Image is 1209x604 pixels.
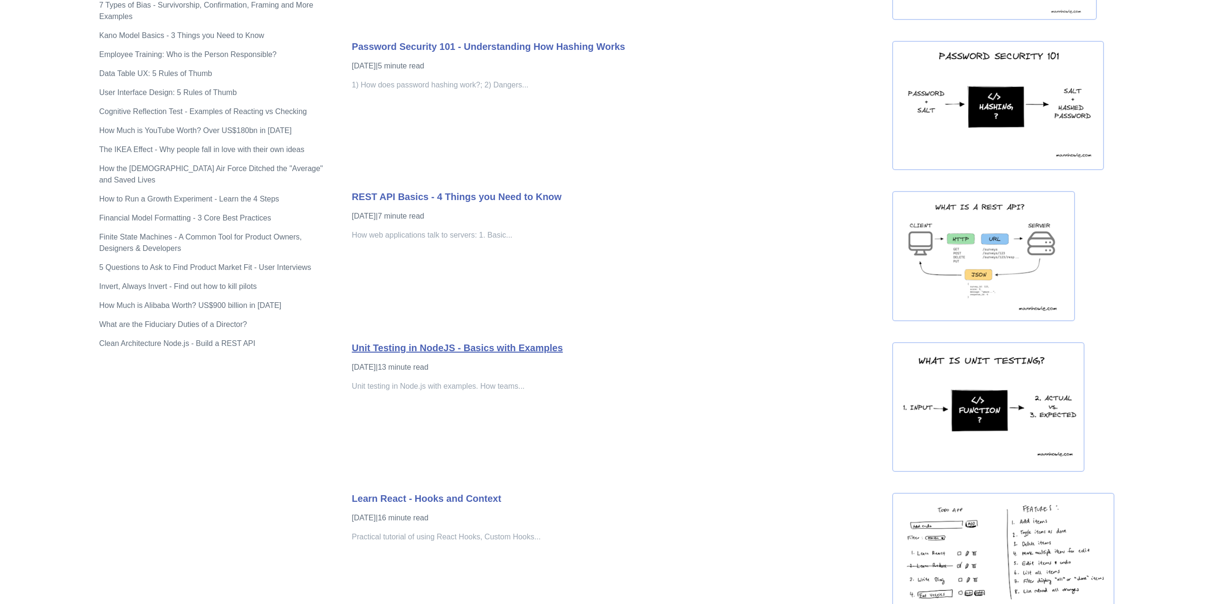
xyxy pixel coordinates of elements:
[99,69,212,77] a: Data Table UX: 5 Rules of Thumb
[99,195,279,203] a: How to Run a Growth Experiment - Learn the 4 Steps
[99,339,256,347] a: Clean Architecture Node.js - Build a REST API
[892,191,1075,321] img: rest-api
[892,342,1085,472] img: unit testing
[352,381,883,392] p: Unit testing in Node.js with examples. How teams...
[99,320,247,328] a: What are the Fiduciary Duties of a Director?
[892,41,1104,170] img: password_security
[352,79,883,91] p: 1) How does password hashing work?; 2) Dangers...
[99,1,314,20] a: 7 Types of Bias - Survivorship, Confirmation, Framing and More Examples
[99,282,257,290] a: Invert, Always Invert - Find out how to kill pilots
[99,214,271,222] a: Financial Model Formatting - 3 Core Best Practices
[352,362,883,373] p: [DATE] | 13 minute read
[99,126,292,134] a: How Much is YouTube Worth? Over US$180bn in [DATE]
[352,192,562,202] a: REST API Basics - 4 Things you Need to Know
[352,60,883,72] p: [DATE] | 5 minute read
[99,107,307,115] a: Cognitive Reflection Test - Examples of Reacting vs Checking
[352,230,883,241] p: How web applications talk to servers: 1. Basic...
[99,164,323,184] a: How the [DEMOGRAPHIC_DATA] Air Force Ditched the "Average" and Saved Lives
[99,50,277,58] a: Employee Training: Who is the Person Responsible?
[99,233,302,252] a: Finite State Machines - A Common Tool for Product Owners, Designers & Developers
[99,31,264,39] a: Kano Model Basics - 3 Things you Need to Know
[352,41,625,52] a: Password Security 101 - Understanding How Hashing Works
[352,343,563,353] a: Unit Testing in NodeJS - Basics with Examples
[99,145,305,153] a: The IKEA Effect - Why people fall in love with their own ideas
[352,531,883,543] p: Practical tutorial of using React Hooks, Custom Hooks...
[352,512,883,524] p: [DATE] | 16 minute read
[352,493,502,504] a: Learn React - Hooks and Context
[99,301,282,309] a: How Much is Alibaba Worth? US$900 billion in [DATE]
[99,88,237,96] a: User Interface Design: 5 Rules of Thumb
[352,211,883,222] p: [DATE] | 7 minute read
[99,263,311,271] a: 5 Questions to Ask to Find Product Market Fit - User Interviews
